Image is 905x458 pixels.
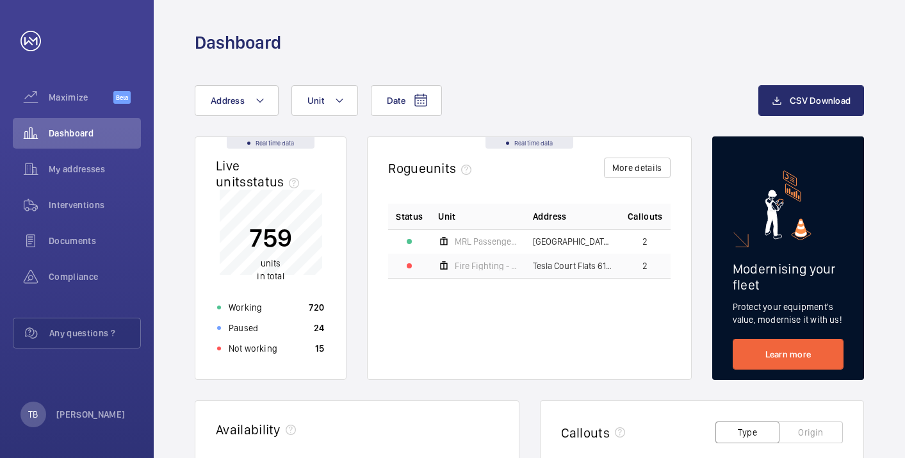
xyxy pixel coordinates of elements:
[642,237,648,246] span: 2
[227,137,314,149] div: Real time data
[438,210,455,223] span: Unit
[387,95,405,106] span: Date
[49,327,140,339] span: Any questions ?
[247,174,305,190] span: status
[733,261,844,293] h2: Modernising your fleet
[733,339,844,370] a: Learn more
[396,210,423,223] p: Status
[49,127,141,140] span: Dashboard
[426,160,477,176] span: units
[455,237,518,246] span: MRL Passenger Lift
[216,421,281,438] h2: Availability
[758,85,864,116] button: CSV Download
[765,170,811,240] img: marketing-card.svg
[195,85,279,116] button: Address
[485,137,573,149] div: Real time data
[314,322,325,334] p: 24
[229,342,277,355] p: Not working
[291,85,358,116] button: Unit
[56,408,126,421] p: [PERSON_NAME]
[371,85,442,116] button: Date
[533,261,612,270] span: Tesla Court Flats 61-84 - High Risk Building - Tesla Court Flats 61-84
[628,210,663,223] span: Callouts
[249,222,292,254] p: 759
[604,158,671,178] button: More details
[49,199,141,211] span: Interventions
[113,91,131,104] span: Beta
[315,342,325,355] p: 15
[309,301,324,314] p: 720
[229,301,262,314] p: Working
[388,160,477,176] h2: Rogue
[779,421,843,443] button: Origin
[229,322,258,334] p: Paused
[307,95,324,106] span: Unit
[49,234,141,247] span: Documents
[49,163,141,176] span: My addresses
[715,421,779,443] button: Type
[561,425,610,441] h2: Callouts
[455,261,518,270] span: Fire Fighting - Tesla 61-84 schn euro
[790,95,851,106] span: CSV Download
[211,95,245,106] span: Address
[249,257,292,282] p: in total
[49,91,113,104] span: Maximize
[733,300,844,326] p: Protect your equipment's value, modernise it with us!
[642,261,648,270] span: 2
[216,158,304,190] h2: Live units
[49,270,141,283] span: Compliance
[195,31,281,54] h1: Dashboard
[261,258,281,268] span: units
[533,237,612,246] span: [GEOGRAPHIC_DATA] - [GEOGRAPHIC_DATA]
[28,408,38,421] p: TB
[533,210,566,223] span: Address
